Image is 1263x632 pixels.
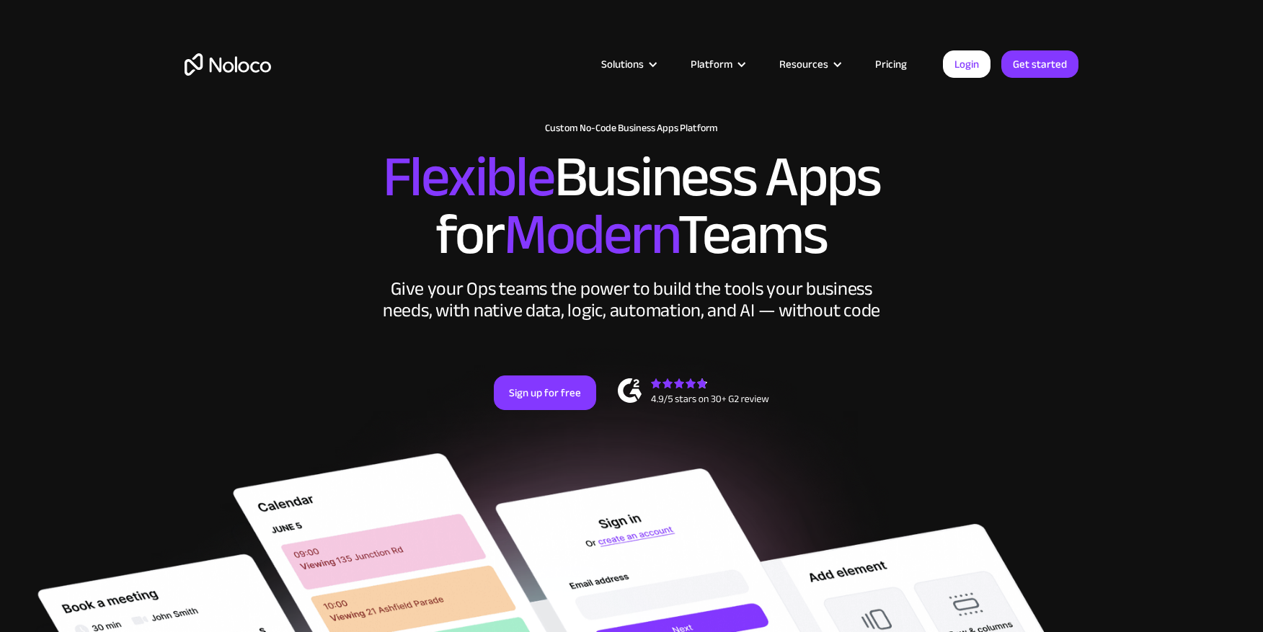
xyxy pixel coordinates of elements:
[504,181,678,288] span: Modern
[185,53,271,76] a: home
[494,375,596,410] a: Sign up for free
[1001,50,1078,78] a: Get started
[761,55,857,74] div: Resources
[379,278,884,321] div: Give your Ops teams the power to build the tools your business needs, with native data, logic, au...
[383,123,554,231] span: Flexible
[185,148,1078,264] h2: Business Apps for Teams
[673,55,761,74] div: Platform
[779,55,828,74] div: Resources
[943,50,991,78] a: Login
[601,55,644,74] div: Solutions
[691,55,732,74] div: Platform
[583,55,673,74] div: Solutions
[857,55,925,74] a: Pricing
